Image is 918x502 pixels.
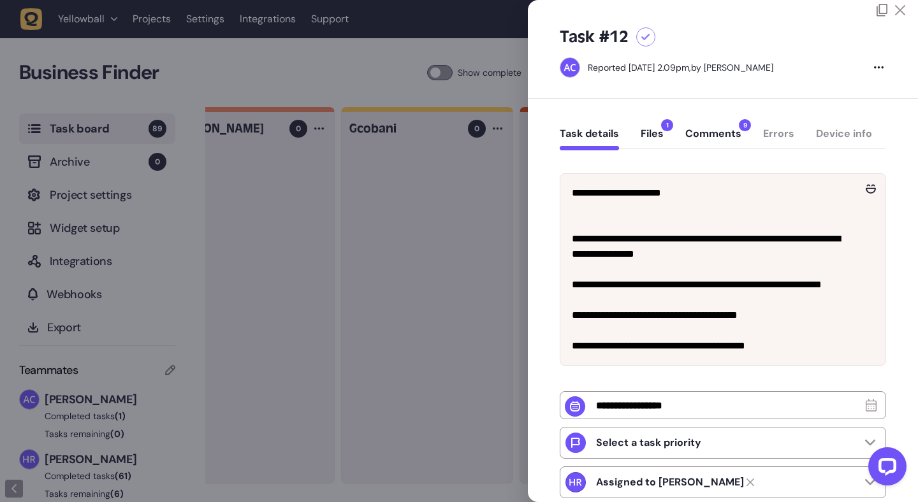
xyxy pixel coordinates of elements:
[560,58,579,77] img: Ameet Chohan
[588,62,691,73] div: Reported [DATE] 2.09pm,
[560,127,619,150] button: Task details
[596,436,701,449] p: Select a task priority
[560,27,629,47] h5: Task #12
[685,127,741,150] button: Comments
[858,442,912,496] iframe: LiveChat chat widget
[739,119,751,131] span: 9
[641,127,664,150] button: Files
[596,476,744,489] strong: Harry Robinson
[661,119,673,131] span: 1
[588,61,773,74] div: by [PERSON_NAME]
